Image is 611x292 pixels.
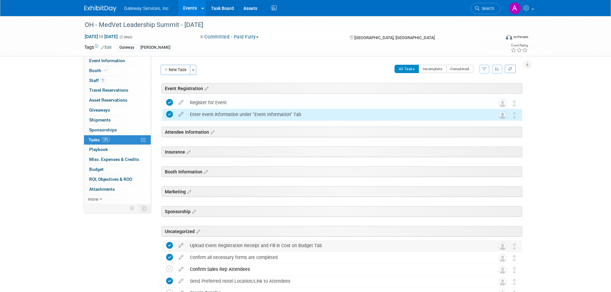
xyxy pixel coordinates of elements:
a: edit [175,278,187,284]
a: Shipments [84,115,151,125]
a: Booth [84,66,151,76]
img: Unassigned [498,254,507,262]
div: Upload Event Registration Receipt and Fill in Cost on Budget Tab [187,240,486,251]
a: Edit sections [191,208,196,214]
button: New Task [161,65,190,75]
span: Shipments [89,117,111,122]
a: Giveaways [84,105,151,115]
a: Search [471,3,500,14]
a: edit [175,100,187,105]
a: Sponsorships [84,125,151,135]
div: Confirm all necessary forms are completed [187,252,486,263]
span: [DATE] [DATE] [84,34,118,39]
i: Move task [513,279,516,285]
div: Uncategorized [161,226,522,237]
img: Unassigned [498,99,507,107]
span: Sponsorships [89,127,117,132]
span: [GEOGRAPHIC_DATA], [GEOGRAPHIC_DATA] [354,35,435,40]
button: Completed [446,65,473,73]
img: ExhibitDay [84,5,116,12]
i: Move task [513,112,516,118]
span: Asset Reservations [89,97,127,103]
a: Edit sections [195,228,200,234]
span: Tasks [89,137,110,142]
i: Booth reservation complete [104,69,107,72]
span: 18% [101,137,110,142]
div: Confirm Sales Rep Attendees [187,264,486,275]
div: Marketing [161,186,522,197]
div: Event Rating [511,44,528,47]
a: edit [175,112,187,117]
img: Unassigned [498,266,507,274]
a: Staff1 [84,76,151,86]
div: OH - MedVet Leadership Summit - [DATE] [82,19,491,31]
a: Edit sections [203,85,208,91]
button: Incomplete [419,65,446,73]
img: Alyson Evans [509,2,521,14]
span: Travel Reservations [89,88,128,93]
td: Toggle Event Tabs [138,204,151,213]
button: Committed - Paid Fully [198,34,261,40]
a: Event Information [84,56,151,66]
div: In-Person [513,35,528,39]
span: Event Information [89,58,125,63]
span: more [88,196,98,202]
a: Misc. Expenses & Credits [84,155,151,164]
div: Booth Information [161,166,522,177]
i: Move task [513,267,516,273]
img: Unassigned [498,111,507,119]
a: Edit [101,45,112,50]
a: Asset Reservations [84,96,151,105]
span: Giveaways [89,107,110,113]
span: Staff [89,78,105,83]
div: Enter event information under "Event Information" Tab [187,109,486,120]
div: Event Format [462,33,529,43]
span: Playbook [89,147,108,152]
span: Misc. Expenses & Credits [89,157,139,162]
span: Attachments [89,187,115,192]
div: Send Preferred Hotel Location/Link to Attendees [187,276,486,287]
img: Unassigned [498,242,507,250]
a: Edit sections [186,188,191,195]
a: Edit sections [202,168,208,175]
div: Register for Event [187,97,486,108]
button: All Tasks [395,65,419,73]
a: Travel Reservations [84,86,151,95]
a: Attachments [84,185,151,194]
a: Playbook [84,145,151,154]
a: edit [175,243,187,248]
span: Booth [89,68,109,73]
div: [PERSON_NAME] [139,44,172,51]
img: Unassigned [498,278,507,286]
a: Refresh [505,65,516,73]
span: Search [479,6,494,11]
span: ROI, Objectives & ROO [89,177,132,182]
div: Event Registration [161,83,522,94]
i: Move task [513,100,516,106]
img: Format-Inperson.png [506,34,512,39]
div: Sponsorship [161,206,522,217]
a: Edit sections [185,148,191,155]
a: Edit sections [209,129,215,135]
td: Tags [84,44,112,51]
span: Budget [89,167,104,172]
span: to [98,34,104,39]
i: Move task [513,243,516,249]
div: Gateway [117,44,136,51]
a: Tasks18% [84,135,151,145]
i: Move task [513,255,516,261]
a: more [84,195,151,204]
span: (2 days) [119,35,132,39]
a: edit [175,254,187,260]
a: Budget [84,165,151,174]
div: Attendee Information [161,127,522,137]
td: Personalize Event Tab Strip [127,204,138,213]
a: edit [175,266,187,272]
a: ROI, Objectives & ROO [84,175,151,184]
span: Gateway Services, Inc [124,6,169,11]
span: 1 [100,78,105,83]
div: Insurance [161,146,522,157]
